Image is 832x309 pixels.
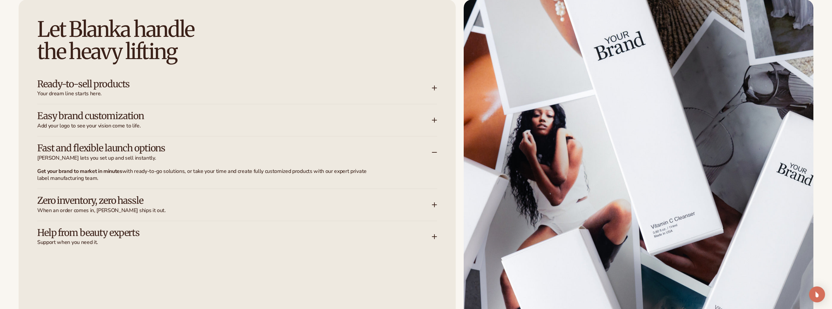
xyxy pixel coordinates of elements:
[37,239,432,246] span: Support when you need it.
[37,143,412,153] h3: Fast and flexible launch options
[37,155,432,162] span: [PERSON_NAME] lets you set up and sell instantly.
[37,18,437,63] h2: Let Blanka handle the heavy lifting
[37,90,432,97] span: Your dream line starts here.
[37,111,412,121] h3: Easy brand customization
[37,122,432,129] span: Add your logo to see your vision come to life.
[37,168,370,182] p: with ready-to-go solutions, or take your time and create fully customized products with our exper...
[37,79,412,89] h3: Ready-to-sell products
[37,207,432,214] span: When an order comes in, [PERSON_NAME] ships it out.
[809,286,825,302] div: Open Intercom Messenger
[37,168,122,175] strong: Get your brand to market in minutes
[37,228,412,238] h3: Help from beauty experts
[37,195,412,206] h3: Zero inventory, zero hassle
